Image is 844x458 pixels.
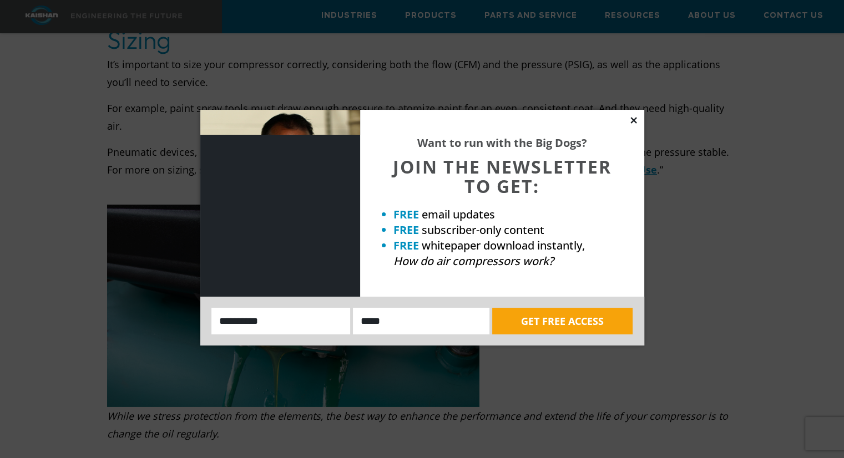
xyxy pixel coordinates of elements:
[211,308,351,334] input: Name:
[492,308,633,334] button: GET FREE ACCESS
[422,207,495,222] span: email updates
[353,308,489,334] input: Email
[422,222,544,237] span: subscriber-only content
[629,115,639,125] button: Close
[393,155,611,198] span: JOIN THE NEWSLETTER TO GET:
[393,253,554,268] em: How do air compressors work?
[422,238,585,253] span: whitepaper download instantly,
[393,207,419,222] strong: FREE
[393,222,419,237] strong: FREE
[393,238,419,253] strong: FREE
[417,135,587,150] strong: Want to run with the Big Dogs?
